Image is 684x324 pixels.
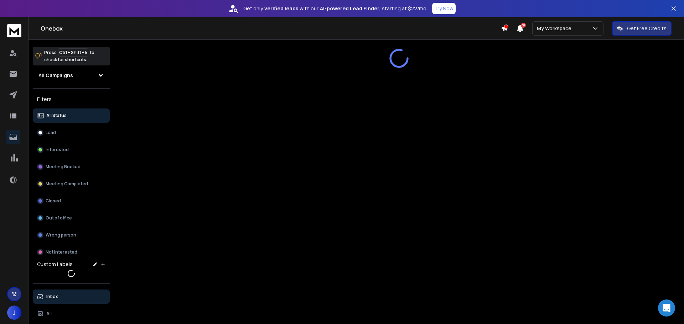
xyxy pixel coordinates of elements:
[7,24,21,37] img: logo
[7,306,21,320] button: J
[46,181,88,187] p: Meeting Completed
[33,177,110,191] button: Meeting Completed
[33,126,110,140] button: Lead
[46,232,76,238] p: Wrong person
[46,198,61,204] p: Closed
[320,5,380,12] strong: AI-powered Lead Finder,
[46,113,67,118] p: All Status
[46,164,81,170] p: Meeting Booked
[33,143,110,157] button: Interested
[46,294,58,299] p: Inbox
[243,5,426,12] p: Get only with our starting at $22/mo
[33,94,110,104] h3: Filters
[58,48,88,57] span: Ctrl + Shift + k
[37,261,73,268] h3: Custom Labels
[33,307,110,321] button: All
[627,25,667,32] p: Get Free Credits
[33,160,110,174] button: Meeting Booked
[264,5,298,12] strong: verified leads
[44,49,94,63] p: Press to check for shortcuts.
[46,215,72,221] p: Out of office
[537,25,574,32] p: My Workspace
[46,147,69,153] p: Interested
[33,228,110,242] button: Wrong person
[612,21,672,36] button: Get Free Credits
[434,5,454,12] p: Try Now
[33,108,110,123] button: All Status
[432,3,456,14] button: Try Now
[46,311,52,317] p: All
[38,72,73,79] h1: All Campaigns
[46,249,77,255] p: Not Interested
[33,290,110,304] button: Inbox
[46,130,56,136] p: Lead
[41,24,501,33] h1: Onebox
[33,68,110,83] button: All Campaigns
[33,194,110,208] button: Closed
[521,23,526,28] span: 50
[33,211,110,225] button: Out of office
[33,245,110,259] button: Not Interested
[658,299,675,317] div: Open Intercom Messenger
